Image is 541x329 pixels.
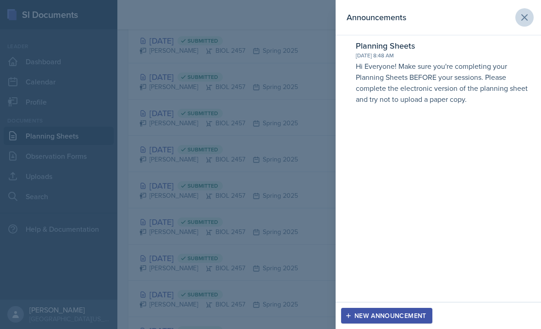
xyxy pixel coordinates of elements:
div: [DATE] 8:48 AM [356,51,530,60]
div: New Announcement [347,312,426,319]
button: New Announcement [341,308,432,323]
h2: Announcements [347,11,406,24]
p: Hi Everyone! Make sure you're completing your Planning Sheets BEFORE your sessions. Please comple... [356,61,530,105]
div: Planning Sheets [356,41,530,51]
